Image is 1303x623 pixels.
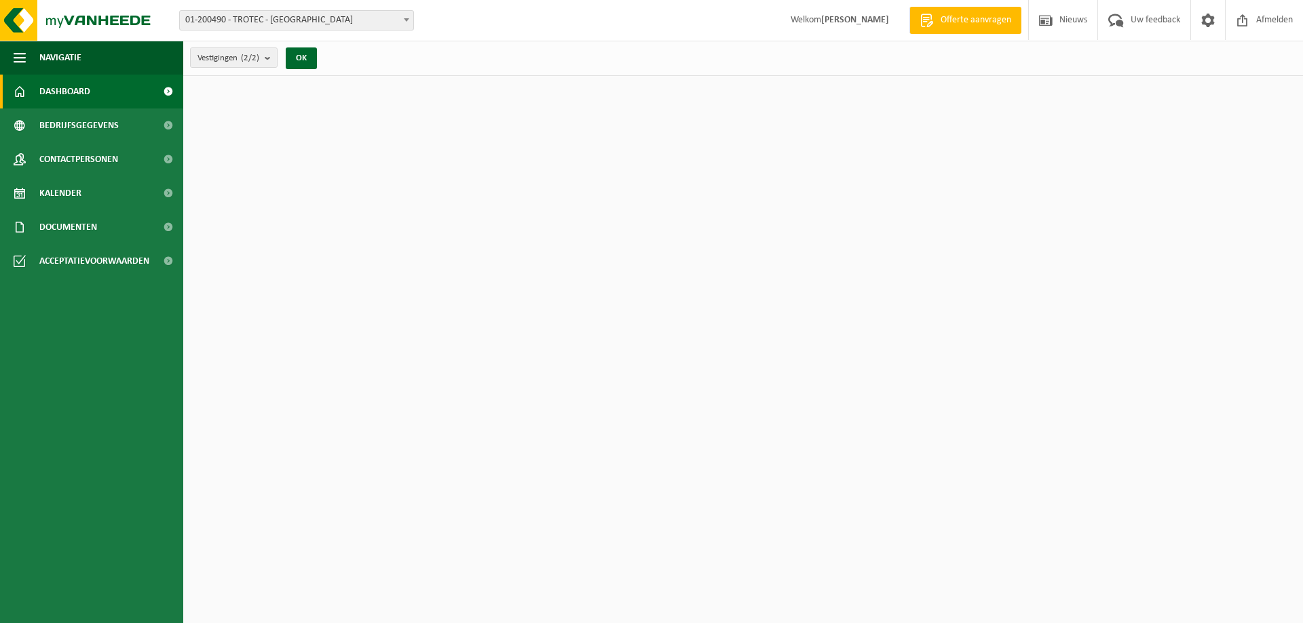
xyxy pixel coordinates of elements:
span: Navigatie [39,41,81,75]
span: Acceptatievoorwaarden [39,244,149,278]
strong: [PERSON_NAME] [821,15,889,25]
span: 01-200490 - TROTEC - VEURNE [179,10,414,31]
span: Vestigingen [197,48,259,68]
a: Offerte aanvragen [909,7,1021,34]
span: Contactpersonen [39,142,118,176]
count: (2/2) [241,54,259,62]
span: Offerte aanvragen [937,14,1015,27]
span: Kalender [39,176,81,210]
span: Documenten [39,210,97,244]
span: Dashboard [39,75,90,108]
span: Bedrijfsgegevens [39,108,119,142]
button: Vestigingen(2/2) [190,47,278,68]
span: 01-200490 - TROTEC - VEURNE [180,11,413,30]
button: OK [286,47,317,69]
